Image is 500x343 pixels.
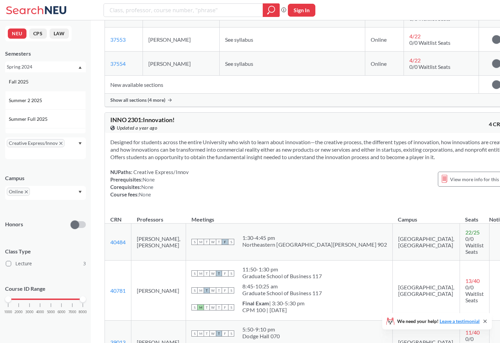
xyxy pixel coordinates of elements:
[222,239,228,245] span: F
[460,209,489,224] th: Seats
[242,307,304,313] div: CPM 100 | [DATE]
[242,326,280,333] div: 5:50 - 9:10 pm
[222,330,228,337] span: F
[216,270,222,277] span: T
[242,300,269,306] b: Final Exam
[365,52,404,76] td: Online
[228,270,234,277] span: S
[110,239,126,245] a: 40484
[288,4,315,17] button: Sign In
[198,270,204,277] span: M
[242,290,322,297] div: Graduate School of Business 117
[210,287,216,293] span: W
[216,287,222,293] span: T
[132,169,189,175] span: Creative Express/Innov
[191,330,198,337] span: S
[392,224,460,261] td: [GEOGRAPHIC_DATA], [GEOGRAPHIC_DATA]
[242,234,387,241] div: 1:30 - 4:45 pm
[36,310,44,314] span: 4000
[397,319,480,324] span: We need your help!
[25,310,34,314] span: 3000
[83,260,86,267] span: 3
[7,139,64,147] span: Creative Express/InnovX to remove pill
[204,270,210,277] span: T
[9,97,43,104] span: Summer 2 2025
[225,60,253,67] span: See syllabus
[198,304,204,310] span: M
[110,60,126,67] a: 37554
[191,304,198,310] span: S
[242,273,322,280] div: Graduate School of Business 117
[465,329,480,336] span: 11 / 40
[228,304,234,310] span: S
[228,330,234,337] span: S
[25,190,28,193] svg: X to remove pill
[68,310,76,314] span: 7000
[204,287,210,293] span: T
[465,229,480,235] span: 22 / 25
[57,310,66,314] span: 6000
[15,310,23,314] span: 2000
[139,191,151,197] span: None
[9,78,30,85] span: Fall 2025
[204,330,210,337] span: T
[228,239,234,245] span: S
[222,270,228,277] span: F
[8,28,26,39] button: NEU
[110,168,189,198] div: NUPaths: Prerequisites: Corequisites: Course fees:
[78,142,82,145] svg: Dropdown arrow
[191,239,198,245] span: S
[222,304,228,310] span: F
[204,239,210,245] span: T
[110,36,126,43] a: 37553
[191,270,198,277] span: S
[440,318,480,324] a: Leave a testimonial
[198,239,204,245] span: M
[7,63,78,71] div: Spring 2024
[141,184,153,190] span: None
[5,50,86,57] div: Semesters
[5,61,86,72] div: Spring 2024Dropdown arrowFall 2025Summer 2 2025Summer Full 2025Summer 1 2025Spring 2025Fall 2024S...
[7,188,30,196] span: OnlineX to remove pill
[216,239,222,245] span: T
[465,284,484,303] span: 0/0 Waitlist Seats
[242,241,387,248] div: Northeastern [GEOGRAPHIC_DATA][PERSON_NAME] 902
[5,285,86,293] p: Course ID Range
[186,209,393,224] th: Meetings
[110,216,122,223] div: CRN
[242,333,280,340] div: Dodge Hall 070
[225,36,253,43] span: See syllabus
[47,310,55,314] span: 5000
[110,116,174,123] span: INNO 2301 : Innovation!
[392,209,460,224] th: Campus
[228,287,234,293] span: S
[465,278,480,284] span: 13 / 40
[5,186,86,200] div: OnlineX to remove pillDropdown arrow
[143,52,220,76] td: [PERSON_NAME]
[143,176,155,183] span: None
[263,3,280,17] div: magnifying glass
[110,287,126,294] a: 40781
[242,283,322,290] div: 8:45 - 10:25 am
[242,300,304,307] div: | 3:30-5:30 pm
[409,63,450,70] span: 0/0 Waitlist Seats
[4,310,12,314] span: 1000
[9,115,49,123] span: Summer Full 2025
[210,330,216,337] span: W
[210,239,216,245] span: W
[198,330,204,337] span: M
[210,304,216,310] span: W
[365,27,404,52] td: Online
[105,76,479,94] td: New available sections
[131,261,186,321] td: [PERSON_NAME]
[216,304,222,310] span: T
[109,4,258,16] input: Class, professor, course number, "phrase"
[29,28,47,39] button: CPS
[267,5,275,15] svg: magnifying glass
[465,235,484,255] span: 0/0 Waitlist Seats
[6,259,86,268] label: Lecture
[204,304,210,310] span: T
[210,270,216,277] span: W
[191,287,198,293] span: S
[5,221,23,228] p: Honors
